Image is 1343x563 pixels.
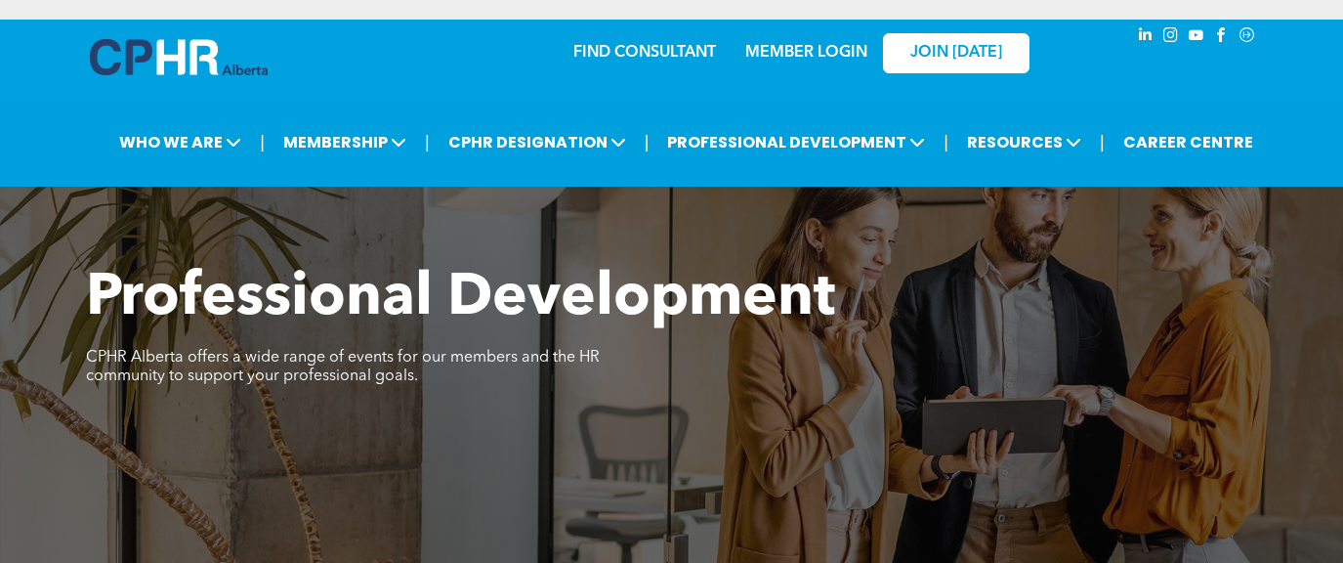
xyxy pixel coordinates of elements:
[86,350,600,384] span: CPHR Alberta offers a wide range of events for our members and the HR community to support your p...
[1211,24,1233,51] a: facebook
[1160,24,1182,51] a: instagram
[745,45,867,61] a: MEMBER LOGIN
[1186,24,1207,51] a: youtube
[573,45,716,61] a: FIND CONSULTANT
[661,124,931,160] span: PROFESSIONAL DEVELOPMENT
[1100,122,1105,162] li: |
[425,122,430,162] li: |
[260,122,265,162] li: |
[1117,124,1259,160] a: CAREER CENTRE
[645,122,650,162] li: |
[1237,24,1258,51] a: Social network
[910,44,1002,63] span: JOIN [DATE]
[90,39,268,75] img: A blue and white logo for cp alberta
[442,124,632,160] span: CPHR DESIGNATION
[961,124,1087,160] span: RESOURCES
[113,124,247,160] span: WHO WE ARE
[1135,24,1156,51] a: linkedin
[944,122,948,162] li: |
[86,270,835,328] span: Professional Development
[277,124,412,160] span: MEMBERSHIP
[883,33,1029,73] a: JOIN [DATE]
